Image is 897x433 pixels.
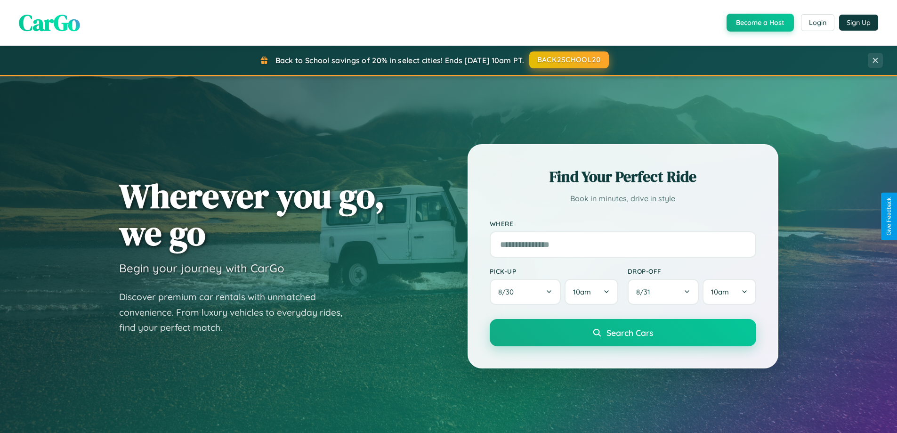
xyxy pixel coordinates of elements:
button: 8/31 [628,279,699,305]
label: Pick-up [490,267,618,275]
label: Where [490,220,756,228]
h1: Wherever you go, we go [119,177,385,252]
span: 8 / 30 [498,287,518,296]
h3: Begin your journey with CarGo [119,261,284,275]
button: 10am [703,279,756,305]
button: 10am [565,279,618,305]
div: Give Feedback [886,197,892,236]
button: Login [801,14,834,31]
button: Sign Up [839,15,878,31]
span: Search Cars [606,327,653,338]
button: BACK2SCHOOL20 [529,51,609,68]
span: 8 / 31 [636,287,655,296]
h2: Find Your Perfect Ride [490,166,756,187]
p: Discover premium car rentals with unmatched convenience. From luxury vehicles to everyday rides, ... [119,289,355,335]
label: Drop-off [628,267,756,275]
button: 8/30 [490,279,561,305]
span: CarGo [19,7,80,38]
span: 10am [573,287,591,296]
span: 10am [711,287,729,296]
button: Search Cars [490,319,756,346]
span: Back to School savings of 20% in select cities! Ends [DATE] 10am PT. [275,56,524,65]
button: Become a Host [727,14,794,32]
p: Book in minutes, drive in style [490,192,756,205]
